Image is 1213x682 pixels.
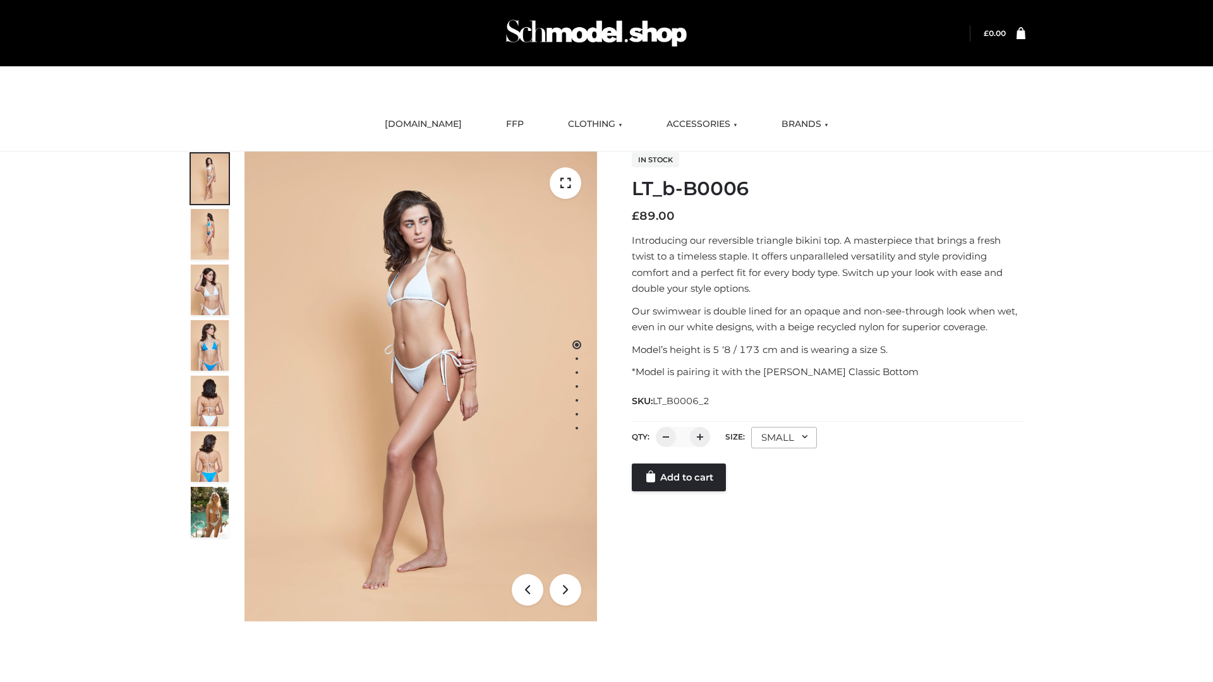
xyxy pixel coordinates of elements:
[191,265,229,315] img: ArielClassicBikiniTop_CloudNine_AzureSky_OW114ECO_3-scaled.jpg
[632,209,639,223] span: £
[632,393,711,409] span: SKU:
[984,28,1006,38] bdi: 0.00
[632,209,675,223] bdi: 89.00
[191,431,229,482] img: ArielClassicBikiniTop_CloudNine_AzureSky_OW114ECO_8-scaled.jpg
[632,364,1025,380] p: *Model is pairing it with the [PERSON_NAME] Classic Bottom
[558,111,632,138] a: CLOTHING
[653,395,709,407] span: LT_B0006_2
[375,111,471,138] a: [DOMAIN_NAME]
[632,342,1025,358] p: Model’s height is 5 ‘8 / 173 cm and is wearing a size S.
[244,152,597,621] img: LT_b-B0006
[632,232,1025,297] p: Introducing our reversible triangle bikini top. A masterpiece that brings a fresh twist to a time...
[984,28,989,38] span: £
[632,303,1025,335] p: Our swimwear is double lined for an opaque and non-see-through look when wet, even in our white d...
[632,152,679,167] span: In stock
[191,320,229,371] img: ArielClassicBikiniTop_CloudNine_AzureSky_OW114ECO_4-scaled.jpg
[725,432,745,441] label: Size:
[191,487,229,537] img: Arieltop_CloudNine_AzureSky2.jpg
[632,177,1025,200] h1: LT_b-B0006
[191,376,229,426] img: ArielClassicBikiniTop_CloudNine_AzureSky_OW114ECO_7-scaled.jpg
[502,8,691,58] img: Schmodel Admin 964
[191,153,229,204] img: ArielClassicBikiniTop_CloudNine_AzureSky_OW114ECO_1-scaled.jpg
[772,111,838,138] a: BRANDS
[751,427,817,448] div: SMALL
[657,111,747,138] a: ACCESSORIES
[191,209,229,260] img: ArielClassicBikiniTop_CloudNine_AzureSky_OW114ECO_2-scaled.jpg
[497,111,533,138] a: FFP
[632,464,726,491] a: Add to cart
[984,28,1006,38] a: £0.00
[632,432,649,441] label: QTY:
